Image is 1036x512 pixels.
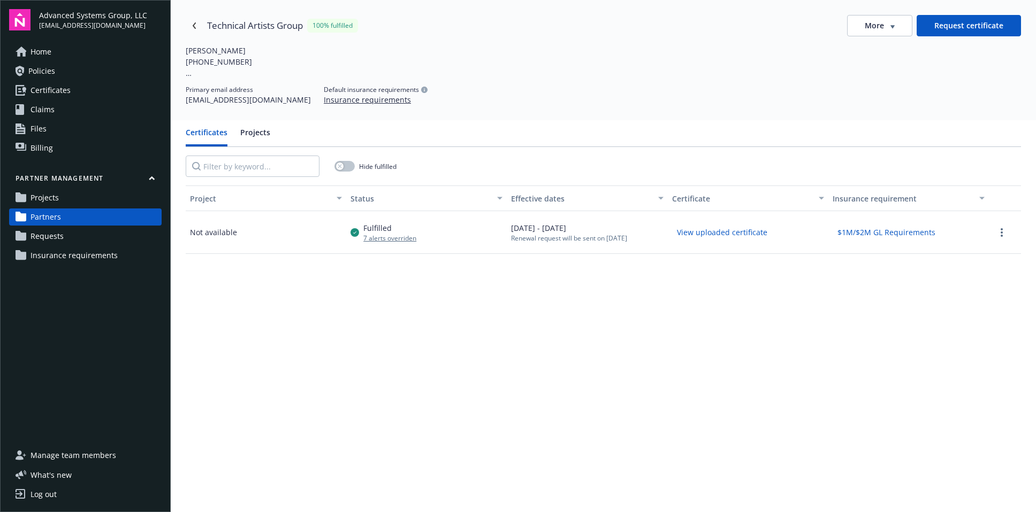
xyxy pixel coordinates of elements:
span: Insurance requirements [31,247,118,264]
button: Partner management [9,174,162,187]
button: Projects [240,127,270,146]
button: Project [186,185,346,211]
a: Billing [9,139,162,157]
button: What's new [9,469,89,480]
a: Partners [9,208,162,226]
button: Status [346,185,507,211]
button: Advanced Systems Group, LLC[EMAIL_ADDRESS][DOMAIN_NAME] [39,9,162,30]
button: More [847,15,912,36]
div: Certificate [672,193,812,204]
span: Certificates [31,82,71,99]
div: 7 alerts overriden [363,234,416,243]
span: [EMAIL_ADDRESS][DOMAIN_NAME] [39,21,147,30]
img: navigator-logo.svg [9,9,31,30]
a: Manage team members [9,447,162,464]
div: Technical Artists Group [207,19,303,33]
div: Status [351,193,491,204]
div: [EMAIL_ADDRESS][DOMAIN_NAME] [186,94,311,105]
a: Insurance requirements [9,247,162,264]
a: Navigate back [186,17,203,34]
span: Hide fulfilled [359,162,397,171]
span: What ' s new [31,469,72,480]
div: Insurance requirement [833,193,973,204]
button: Insurance requirement [828,185,989,211]
div: Default insurance requirements [324,85,428,94]
span: Files [31,120,47,137]
span: Projects [31,189,59,206]
span: More [865,20,884,31]
a: Policies [9,63,162,80]
div: [DATE] - [DATE] [511,222,627,243]
button: View uploaded certificate [672,224,772,241]
a: Projects [9,189,162,206]
a: more [995,226,1008,239]
button: Effective dates [507,185,667,211]
div: Primary email address [186,85,311,94]
a: Certificates [9,82,162,99]
span: Policies [28,63,55,80]
span: Requests [31,228,64,245]
button: Request certificate [917,15,1021,36]
button: Insurance requirements [324,94,411,105]
div: Not available [190,227,237,238]
div: Effective dates [511,193,651,204]
span: Manage team members [31,447,116,464]
a: Requests [9,228,162,245]
div: [PERSON_NAME] [PHONE_NUMBER] Q360 Customer No: TAG002 [186,45,665,79]
a: Home [9,43,162,60]
span: Billing [31,139,53,157]
input: Filter by keyword... [186,156,319,177]
span: Advanced Systems Group, LLC [39,10,147,21]
a: Claims [9,101,162,118]
span: Partners [31,208,61,226]
div: Fulfilled [363,222,416,234]
button: Certificates [186,127,227,146]
div: Log out [31,486,57,503]
div: Project [190,193,330,204]
button: Certificate [668,185,828,211]
div: Renewal request will be sent on [DATE] [511,234,627,243]
span: Claims [31,101,55,118]
button: $1M/$2M GL Requirements [833,224,940,241]
span: Home [31,43,51,60]
div: 100% fulfilled [307,19,358,32]
a: Files [9,120,162,137]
